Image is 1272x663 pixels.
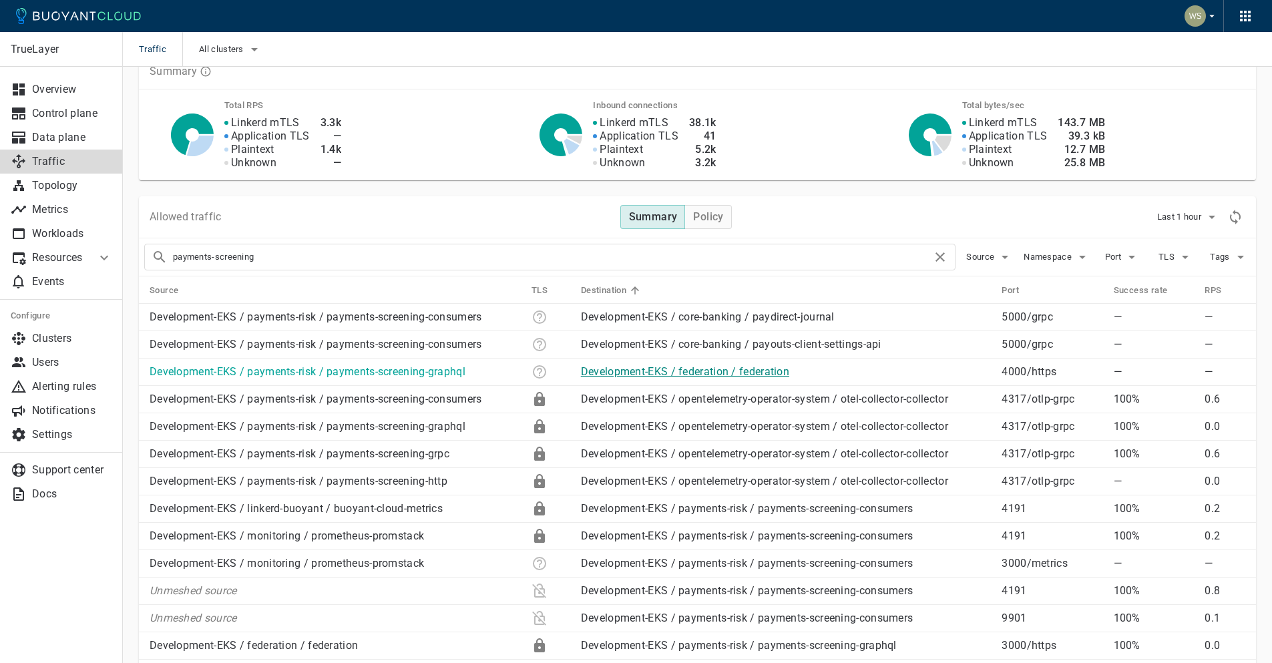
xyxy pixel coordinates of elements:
[1208,247,1251,267] button: Tags
[199,44,246,55] span: All clusters
[1185,5,1206,27] img: Weichung Shaw
[1114,447,1195,461] p: 100%
[321,116,342,130] h4: 3.3k
[620,205,686,229] button: Summary
[1101,247,1144,267] button: Port
[1205,529,1245,543] p: 0.2
[32,380,112,393] p: Alerting rules
[1002,338,1102,351] p: 5000 / grpc
[1157,207,1220,227] button: Last 1 hour
[1205,365,1245,379] p: —
[581,310,835,323] a: Development-EKS / core-banking / paydirect-journal
[1114,284,1185,296] span: Success rate
[231,116,300,130] p: Linkerd mTLS
[1002,284,1036,296] span: Port
[693,210,723,224] h4: Policy
[532,337,548,353] div: Unknown
[1002,557,1102,570] p: 3000 / metrics
[581,584,913,597] a: Development-EKS / payments-risk / payments-screening-consumers
[1205,612,1245,625] p: 0.1
[1114,338,1195,351] p: —
[1058,130,1105,143] h4: 39.3 kB
[600,143,643,156] p: Plaintext
[532,309,548,325] div: Unknown
[321,143,342,156] h4: 1.4k
[1002,612,1102,625] p: 9901
[150,310,482,323] a: Development-EKS / payments-risk / payments-screening-consumers
[1210,252,1232,262] span: Tags
[1114,310,1195,324] p: —
[32,251,85,264] p: Resources
[1024,247,1090,267] button: Namespace
[32,463,112,477] p: Support center
[321,130,342,143] h4: —
[1114,285,1168,296] h5: Success rate
[32,275,112,288] p: Events
[532,284,565,296] span: TLS
[1205,557,1245,570] p: —
[1002,639,1102,652] p: 3000 / https
[689,116,716,130] h4: 38.1k
[581,420,948,433] a: Development-EKS / opentelemetry-operator-system / otel-collector-collector
[969,130,1048,143] p: Application TLS
[581,365,789,378] a: Development-EKS / federation / federation
[150,612,521,625] p: Unmeshed source
[600,116,668,130] p: Linkerd mTLS
[150,393,482,405] a: Development-EKS / payments-risk / payments-screening-consumers
[1154,247,1197,267] button: TLS
[150,475,447,487] a: Development-EKS / payments-risk / payments-screening-http
[1114,393,1195,406] p: 100%
[581,284,644,296] span: Destination
[532,285,548,296] h5: TLS
[581,475,948,487] a: Development-EKS / opentelemetry-operator-system / otel-collector-collector
[581,529,913,542] a: Development-EKS / payments-risk / payments-screening-consumers
[200,65,212,77] svg: TLS data is compiled from traffic seen by Linkerd proxies. RPS and TCP bytes reflect both inbound...
[1002,584,1102,598] p: 4191
[532,556,548,572] div: Unknown
[629,210,678,224] h4: Summary
[581,447,948,460] a: Development-EKS / opentelemetry-operator-system / otel-collector-collector
[600,156,645,170] p: Unknown
[1002,475,1102,488] p: 4317 / otlp-grpc
[199,39,262,59] button: All clusters
[32,131,112,144] p: Data plane
[581,338,881,351] a: Development-EKS / core-banking / payouts-client-settings-api
[150,584,521,598] p: Unmeshed source
[532,364,548,380] div: Unknown
[32,227,112,240] p: Workloads
[1002,420,1102,433] p: 4317 / otlp-grpc
[32,487,112,501] p: Docs
[1205,639,1245,652] p: 0.0
[231,130,310,143] p: Application TLS
[684,205,731,229] button: Policy
[1002,447,1102,461] p: 4317 / otlp-grpc
[1205,284,1239,296] span: RPS
[966,252,997,262] span: Source
[32,356,112,369] p: Users
[1205,584,1245,598] p: 0.8
[1225,207,1245,227] div: Refresh metrics
[1002,285,1019,296] h5: Port
[1205,502,1245,515] p: 0.2
[1114,365,1195,379] p: —
[581,502,913,515] a: Development-EKS / payments-risk / payments-screening-consumers
[1205,475,1245,488] p: 0.0
[1114,584,1195,598] p: 100%
[1205,447,1245,461] p: 0.6
[1058,143,1105,156] h4: 12.7 MB
[139,32,182,67] span: Traffic
[581,285,626,296] h5: Destination
[969,143,1012,156] p: Plaintext
[173,248,932,266] input: Search
[966,247,1013,267] button: Source
[1205,393,1245,406] p: 0.6
[532,610,548,626] div: Plaintext
[1058,156,1105,170] h4: 25.8 MB
[689,156,716,170] h4: 3.2k
[1002,393,1102,406] p: 4317 / otlp-grpc
[150,447,449,460] a: Development-EKS / payments-risk / payments-screening-grpc
[150,529,424,542] a: Development-EKS / monitoring / prometheus-promstack
[150,338,482,351] a: Development-EKS / payments-risk / payments-screening-consumers
[969,156,1014,170] p: Unknown
[11,43,112,56] p: TrueLayer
